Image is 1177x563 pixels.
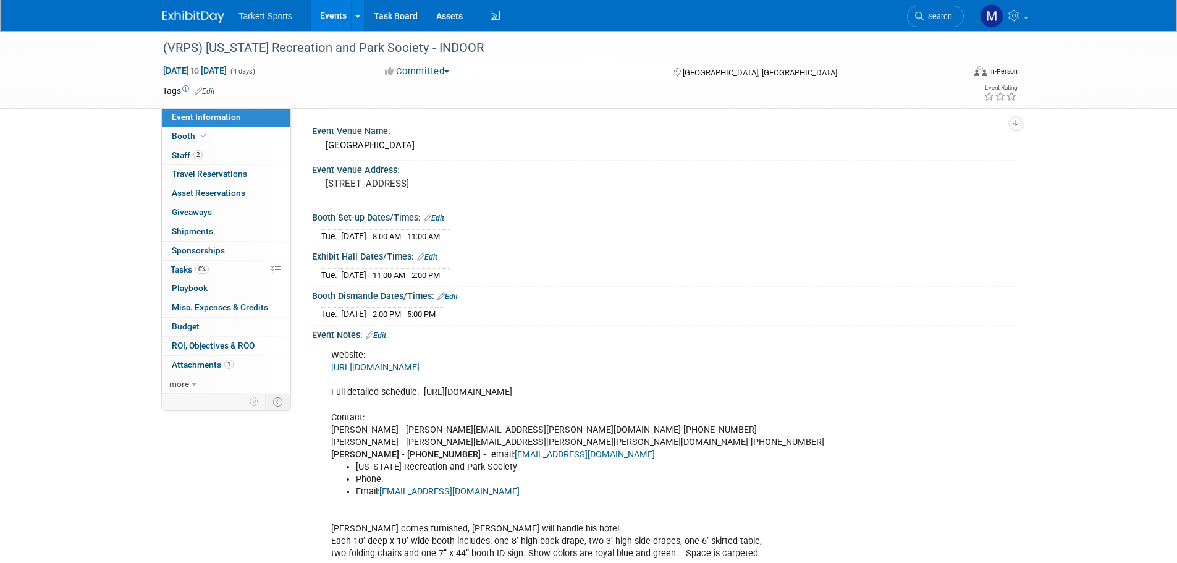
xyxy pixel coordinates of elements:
span: more [169,379,189,389]
a: [EMAIL_ADDRESS][DOMAIN_NAME] [379,486,520,497]
span: 1 [224,360,234,369]
span: Giveaways [172,207,212,217]
div: Event Venue Address: [312,161,1015,176]
a: Misc. Expenses & Credits [162,298,290,317]
a: Travel Reservations [162,165,290,184]
td: [DATE] [341,308,366,321]
span: Search [924,12,952,21]
span: to [189,66,201,75]
a: Event Information [162,108,290,127]
td: Tue. [321,229,341,242]
button: Committed [381,65,454,78]
span: Misc. Expenses & Credits [172,302,268,312]
div: Booth Set-up Dates/Times: [312,208,1015,224]
span: Travel Reservations [172,169,247,179]
a: Staff2 [162,146,290,165]
div: Event Format [891,64,1018,83]
a: Asset Reservations [162,184,290,203]
td: Personalize Event Tab Strip [244,394,266,410]
div: Event Rating [984,85,1017,91]
pre: [STREET_ADDRESS] [326,178,591,189]
li: Phone: [356,473,872,486]
a: Edit [417,253,437,261]
span: Event Information [172,112,241,122]
div: In-Person [989,67,1018,76]
a: Edit [437,292,458,301]
span: 2:00 PM - 5:00 PM [373,310,436,319]
span: Sponsorships [172,245,225,255]
li: Email: [356,486,872,498]
span: ROI, Objectives & ROO [172,341,255,350]
span: 2 [193,150,203,159]
td: Tags [162,85,215,97]
span: (4 days) [229,67,255,75]
a: more [162,375,290,394]
a: Edit [366,331,386,340]
div: Booth Dismantle Dates/Times: [312,287,1015,303]
span: Tarkett Sports [239,11,292,21]
span: 8:00 AM - 11:00 AM [373,232,440,241]
a: [URL][DOMAIN_NAME] [331,362,420,373]
span: Booth [172,131,209,141]
i: Booth reservation complete [201,132,207,139]
span: Asset Reservations [172,188,245,198]
span: Playbook [172,283,208,293]
span: [DATE] [DATE] [162,65,227,76]
img: Format-Inperson.png [974,66,987,76]
a: Giveaways [162,203,290,222]
a: Edit [195,87,215,96]
span: 0% [195,265,209,274]
div: Event Venue Name: [312,122,1015,137]
span: Shipments [172,226,213,236]
span: Tasks [171,265,209,274]
a: Budget [162,318,290,336]
a: Playbook [162,279,290,298]
a: Tasks0% [162,261,290,279]
span: Attachments [172,360,234,370]
a: [EMAIL_ADDRESS][DOMAIN_NAME] [515,449,655,460]
a: ROI, Objectives & ROO [162,337,290,355]
td: Tue. [321,269,341,282]
td: Tue. [321,308,341,321]
div: [GEOGRAPHIC_DATA] [321,136,1006,155]
div: (VRPS) [US_STATE] Recreation and Park Society - INDOOR [159,37,945,59]
img: Mathieu Martel [980,4,1003,28]
a: Sponsorships [162,242,290,260]
span: Budget [172,321,200,331]
a: Attachments1 [162,356,290,375]
td: Toggle Event Tabs [265,394,290,410]
span: 11:00 AM - 2:00 PM [373,271,440,280]
span: Staff [172,150,203,160]
img: ExhibitDay [162,11,224,23]
td: [DATE] [341,229,366,242]
a: Booth [162,127,290,146]
span: [GEOGRAPHIC_DATA], [GEOGRAPHIC_DATA] [683,68,837,77]
b: [PERSON_NAME] - [PHONE_NUMBER] - e [331,449,496,460]
li: [US_STATE] Recreation and Park Society [356,461,872,473]
td: [DATE] [341,269,366,282]
a: Edit [424,214,444,222]
div: Exhibit Hall Dates/Times: [312,247,1015,263]
a: Search [907,6,964,27]
a: Shipments [162,222,290,241]
div: Event Notes: [312,326,1015,342]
